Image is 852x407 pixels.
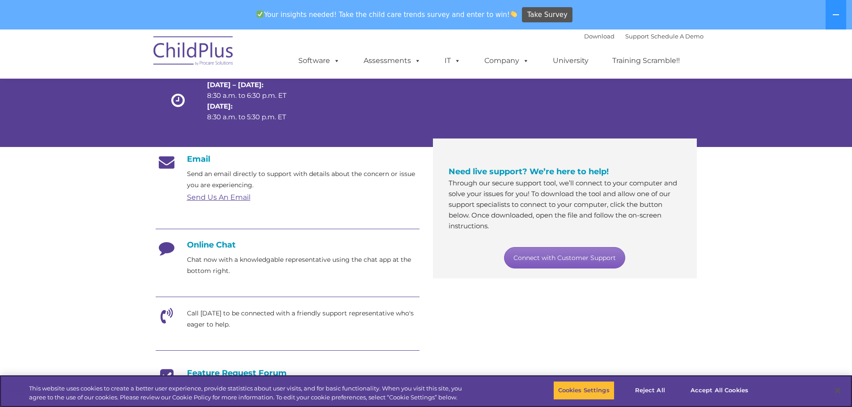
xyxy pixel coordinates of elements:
a: Software [289,52,349,70]
a: IT [436,52,470,70]
h4: Online Chat [156,240,420,250]
button: Close [828,381,848,400]
a: Take Survey [522,7,572,23]
a: Assessments [355,52,430,70]
a: Schedule A Demo [651,33,704,40]
img: 👏 [510,11,517,17]
h4: Feature Request Forum [156,368,420,378]
img: ✅ [257,11,263,17]
strong: [DATE]: [207,102,233,110]
img: ChildPlus by Procare Solutions [149,30,238,75]
a: Company [475,52,538,70]
p: Call [DATE] to be connected with a friendly support representative who's eager to help. [187,308,420,330]
a: University [544,52,598,70]
button: Accept All Cookies [686,381,753,400]
p: Chat now with a knowledgable representative using the chat app at the bottom right. [187,254,420,277]
p: Send an email directly to support with details about the concern or issue you are experiencing. [187,168,420,191]
p: 8:30 a.m. to 6:30 p.m. ET 8:30 a.m. to 5:30 p.m. ET [207,80,302,122]
font: | [584,33,704,40]
strong: [DATE] – [DATE]: [207,80,263,89]
button: Reject All [622,381,678,400]
span: Need live support? We’re here to help! [449,167,609,176]
div: This website uses cookies to create a better user experience, provide statistics about user visit... [29,384,469,402]
span: Your insights needed! Take the child care trends survey and enter to win! [253,6,521,23]
a: Training Scramble!! [603,52,689,70]
p: Through our secure support tool, we’ll connect to your computer and solve your issues for you! To... [449,178,681,231]
span: Take Survey [527,7,568,23]
a: Connect with Customer Support [504,247,625,269]
button: Cookies Settings [553,381,615,400]
a: Send Us An Email [187,193,250,201]
h4: Email [156,154,420,164]
a: Download [584,33,615,40]
a: Support [625,33,649,40]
